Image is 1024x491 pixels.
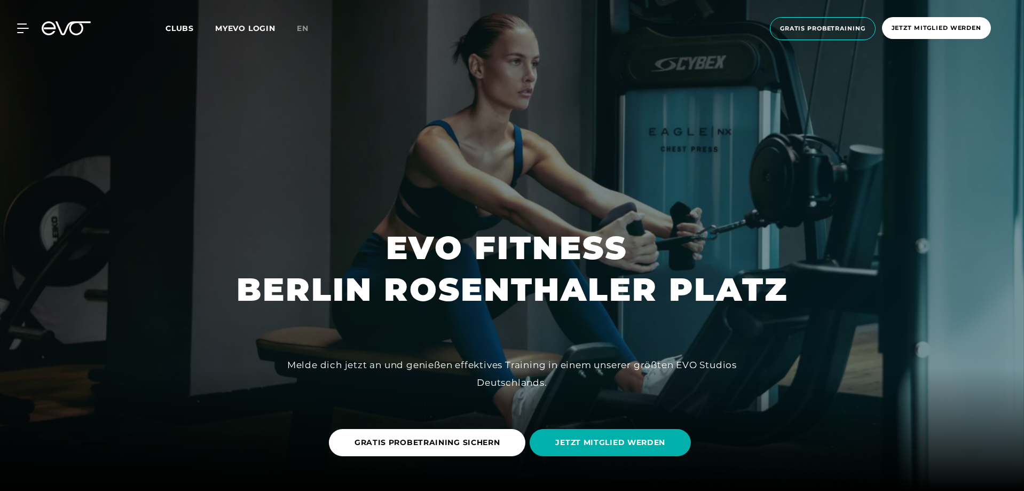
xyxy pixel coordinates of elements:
[355,437,500,448] span: GRATIS PROBETRAINING SICHERN
[879,17,994,40] a: Jetzt Mitglied werden
[272,356,752,391] div: Melde dich jetzt an und genießen effektives Training in einem unserer größten EVO Studios Deutsch...
[555,437,665,448] span: JETZT MITGLIED WERDEN
[892,24,981,33] span: Jetzt Mitglied werden
[297,24,309,33] span: en
[329,421,530,464] a: GRATIS PROBETRAINING SICHERN
[767,17,879,40] a: Gratis Probetraining
[166,23,215,33] a: Clubs
[166,24,194,33] span: Clubs
[237,227,788,310] h1: EVO FITNESS BERLIN ROSENTHALER PLATZ
[530,421,695,464] a: JETZT MITGLIED WERDEN
[297,22,321,35] a: en
[215,24,275,33] a: MYEVO LOGIN
[780,24,865,33] span: Gratis Probetraining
